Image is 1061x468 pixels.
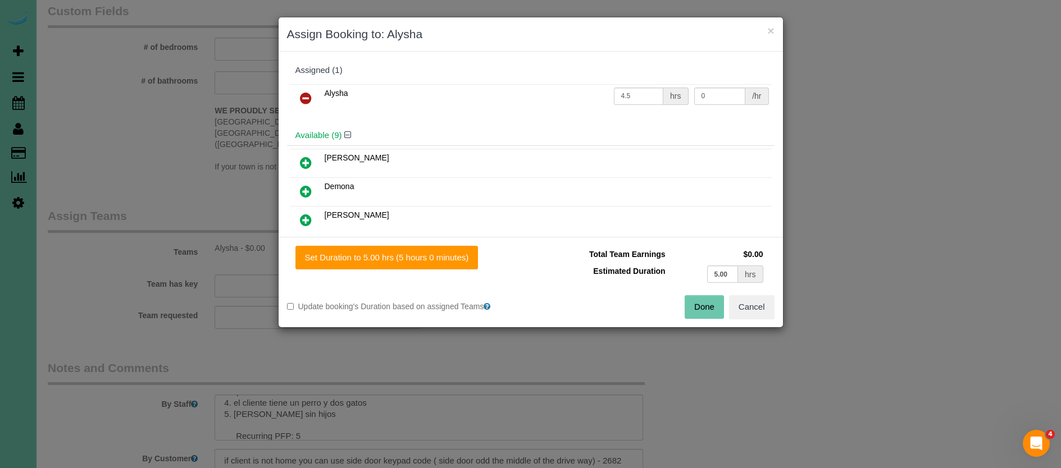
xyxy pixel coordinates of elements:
button: Cancel [729,295,775,319]
div: hrs [738,265,763,283]
span: 4 [1046,430,1055,439]
span: Demona [325,182,354,191]
input: Update booking's Duration based on assigned Teams [287,303,294,310]
span: Estimated Duration [593,267,665,276]
iframe: Intercom live chat [1023,430,1050,457]
h3: Assign Booking to: Alysha [287,26,775,43]
span: Alysha [325,89,348,98]
td: Total Team Earnings [539,246,668,263]
h4: Available (9) [295,131,766,140]
span: [PERSON_NAME] [325,153,389,162]
td: $0.00 [668,246,766,263]
div: /hr [745,88,768,105]
div: Assigned (1) [295,66,766,75]
span: [PERSON_NAME] [325,210,389,219]
label: Update booking's Duration based on assigned Teams [287,301,522,312]
button: Set Duration to 5.00 hrs (5 hours 0 minutes) [295,246,479,269]
div: hrs [663,88,688,105]
button: × [767,25,774,36]
button: Done [685,295,724,319]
